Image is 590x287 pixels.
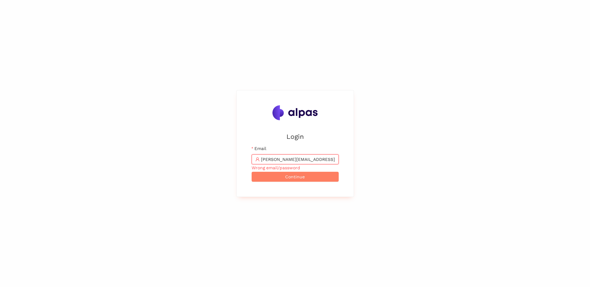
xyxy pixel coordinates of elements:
button: Continue [252,172,339,182]
img: Alpas.ai Logo [272,105,318,120]
span: user [255,157,260,162]
span: Continue [285,173,305,180]
input: Email [261,156,335,163]
div: Wrong email/password [252,164,339,171]
h2: Login [252,131,339,142]
label: Email [252,145,266,152]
